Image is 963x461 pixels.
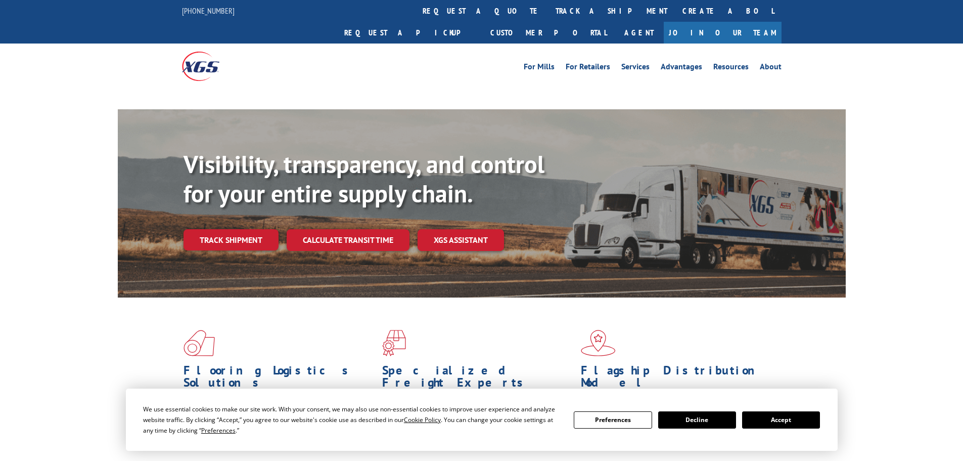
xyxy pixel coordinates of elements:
[581,364,772,394] h1: Flagship Distribution Model
[742,411,820,429] button: Accept
[418,229,504,251] a: XGS ASSISTANT
[581,330,616,356] img: xgs-icon-flagship-distribution-model-red
[337,22,483,44] a: Request a pickup
[713,63,749,74] a: Resources
[483,22,614,44] a: Customer Portal
[287,229,409,251] a: Calculate transit time
[760,63,782,74] a: About
[524,63,555,74] a: For Mills
[182,6,235,16] a: [PHONE_NUMBER]
[664,22,782,44] a: Join Our Team
[661,63,702,74] a: Advantages
[201,426,236,435] span: Preferences
[126,389,838,451] div: Cookie Consent Prompt
[143,404,562,436] div: We use essential cookies to make our site work. With your consent, we may also use non-essential ...
[404,415,441,424] span: Cookie Policy
[574,411,652,429] button: Preferences
[184,229,279,250] a: Track shipment
[184,364,375,394] h1: Flooring Logistics Solutions
[382,330,406,356] img: xgs-icon-focused-on-flooring-red
[184,148,544,209] b: Visibility, transparency, and control for your entire supply chain.
[614,22,664,44] a: Agent
[566,63,610,74] a: For Retailers
[658,411,736,429] button: Decline
[184,330,215,356] img: xgs-icon-total-supply-chain-intelligence-red
[382,364,573,394] h1: Specialized Freight Experts
[621,63,650,74] a: Services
